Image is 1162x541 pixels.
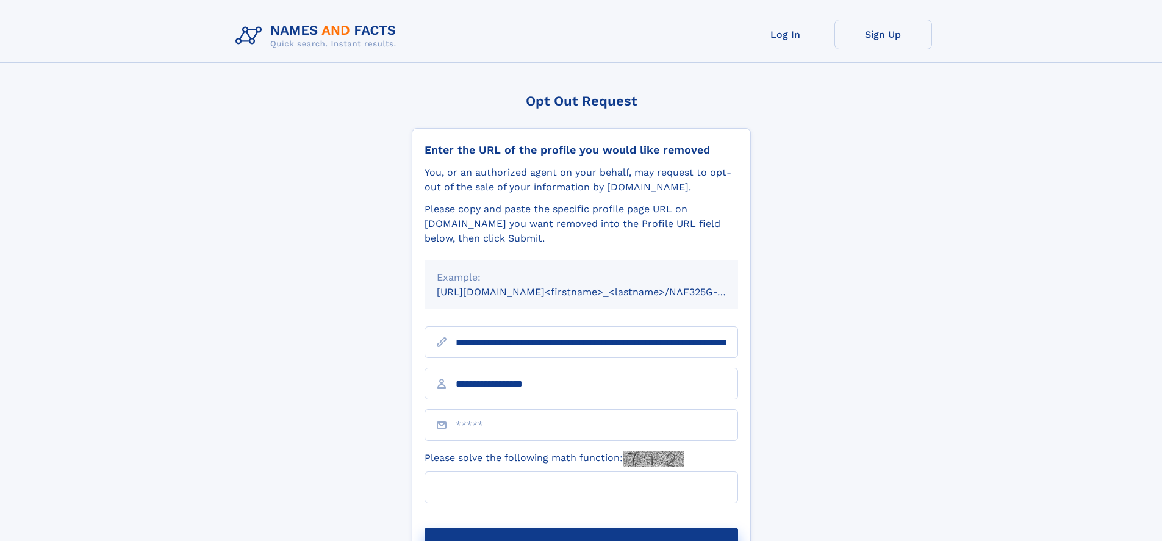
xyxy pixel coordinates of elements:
[437,270,726,285] div: Example:
[437,286,761,298] small: [URL][DOMAIN_NAME]<firstname>_<lastname>/NAF325G-xxxxxxxx
[412,93,751,109] div: Opt Out Request
[231,20,406,52] img: Logo Names and Facts
[425,165,738,195] div: You, or an authorized agent on your behalf, may request to opt-out of the sale of your informatio...
[737,20,834,49] a: Log In
[425,451,684,467] label: Please solve the following math function:
[425,143,738,157] div: Enter the URL of the profile you would like removed
[425,202,738,246] div: Please copy and paste the specific profile page URL on [DOMAIN_NAME] you want removed into the Pr...
[834,20,932,49] a: Sign Up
